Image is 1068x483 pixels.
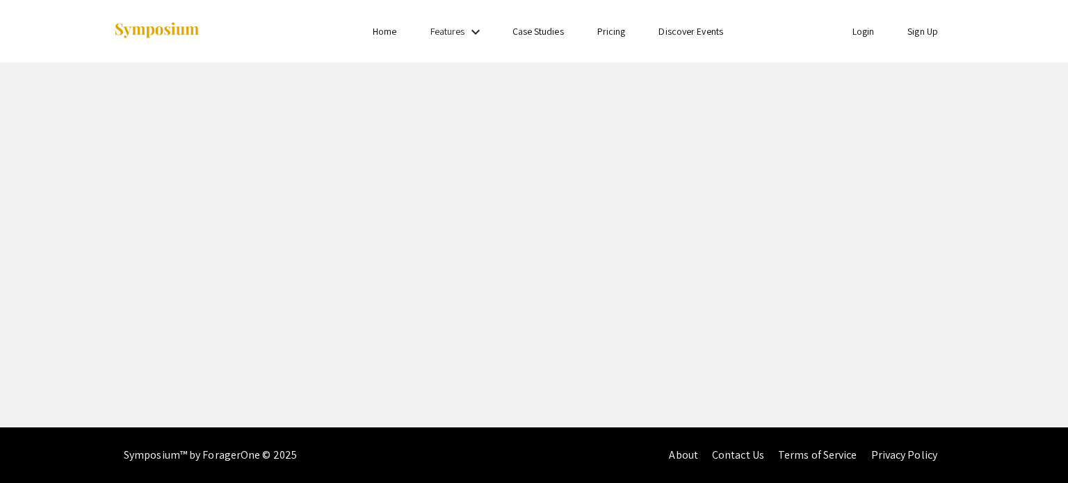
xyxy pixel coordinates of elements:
a: About [669,448,698,462]
a: Discover Events [658,25,723,38]
a: Terms of Service [778,448,857,462]
a: Sign Up [907,25,938,38]
a: Home [373,25,396,38]
mat-icon: Expand Features list [467,24,484,40]
div: Symposium™ by ForagerOne © 2025 [124,427,297,483]
a: Privacy Policy [871,448,937,462]
a: Login [852,25,875,38]
img: Symposium by ForagerOne [113,22,200,40]
a: Contact Us [712,448,764,462]
a: Pricing [597,25,626,38]
a: Features [430,25,465,38]
a: Case Studies [512,25,564,38]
